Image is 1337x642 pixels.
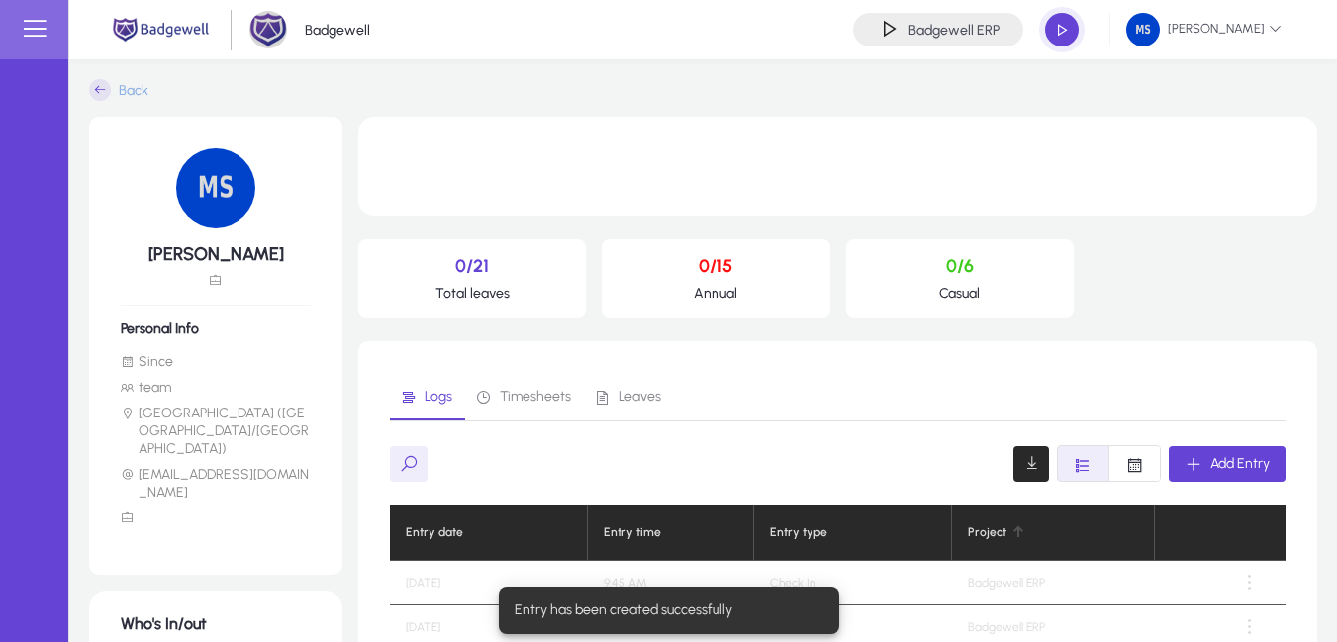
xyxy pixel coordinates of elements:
[952,561,1154,605] td: Badgewell ERP
[1126,13,1282,46] span: [PERSON_NAME]
[121,321,311,337] h6: Personal Info
[374,255,570,277] p: 0/21
[1210,455,1270,472] span: Add Entry
[374,285,570,302] p: Total leaves
[968,525,1006,540] div: Project
[1126,13,1160,46] img: 134.png
[249,11,287,48] img: 2.png
[908,22,1000,39] h4: Badgewell ERP
[862,255,1058,277] p: 0/6
[121,243,311,265] h5: [PERSON_NAME]
[499,587,831,634] div: Entry has been created successfully
[390,561,588,605] td: [DATE]
[425,390,452,404] span: Logs
[588,561,753,605] td: 9:45 AM
[305,22,370,39] p: Badgewell
[121,614,311,633] h1: Who's In/out
[109,16,213,44] img: main.png
[754,561,952,605] td: Check In
[406,525,463,540] div: Entry date
[89,79,148,101] a: Back
[121,379,311,397] li: team
[121,466,311,502] li: [EMAIL_ADDRESS][DOMAIN_NAME]
[176,148,255,228] img: 134.png
[121,353,311,371] li: Since
[121,405,311,458] li: [GEOGRAPHIC_DATA] ([GEOGRAPHIC_DATA]/[GEOGRAPHIC_DATA])
[862,285,1058,302] p: Casual
[1057,445,1161,482] mat-button-toggle-group: Font Style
